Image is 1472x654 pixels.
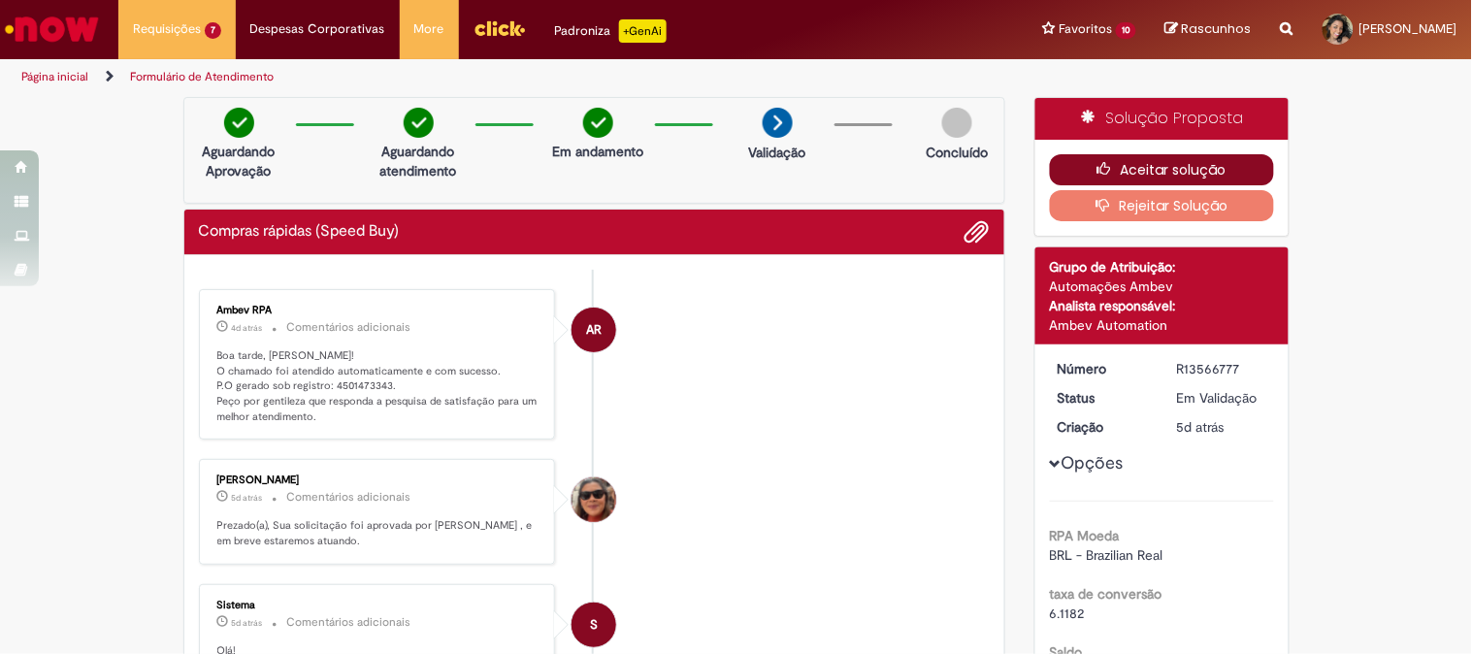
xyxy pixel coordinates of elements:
[965,219,990,245] button: Adicionar anexos
[217,474,540,486] div: [PERSON_NAME]
[21,69,88,84] a: Página inicial
[217,305,540,316] div: Ambev RPA
[1177,418,1225,436] span: 5d atrás
[1050,527,1120,544] b: RPA Moeda
[552,142,643,161] p: Em andamento
[586,307,602,353] span: AR
[287,319,411,336] small: Comentários adicionais
[1043,417,1162,437] dt: Criação
[130,69,274,84] a: Formulário de Atendimento
[1182,19,1252,38] span: Rascunhos
[572,477,616,522] div: Francisca Aline Furtado Matos
[590,602,598,648] span: S
[192,142,286,180] p: Aguardando Aprovação
[15,59,966,95] ul: Trilhas de página
[1043,388,1162,408] dt: Status
[572,308,616,352] div: Ambev RPA
[232,617,263,629] time: 25/09/2025 14:02:27
[1059,19,1112,39] span: Favoritos
[287,489,411,506] small: Comentários adicionais
[1177,417,1267,437] div: 25/09/2025 14:02:15
[1043,359,1162,378] dt: Número
[205,22,221,39] span: 7
[749,143,806,162] p: Validação
[1359,20,1457,37] span: [PERSON_NAME]
[372,142,466,180] p: Aguardando atendimento
[926,143,988,162] p: Concluído
[1050,277,1274,296] div: Automações Ambev
[1050,154,1274,185] button: Aceitar solução
[1050,546,1163,564] span: BRL - Brazilian Real
[232,322,263,334] time: 25/09/2025 17:06:10
[404,108,434,138] img: check-circle-green.png
[1116,22,1136,39] span: 10
[287,614,411,631] small: Comentários adicionais
[1050,315,1274,335] div: Ambev Automation
[224,108,254,138] img: check-circle-green.png
[1177,359,1267,378] div: R13566777
[555,19,667,43] div: Padroniza
[942,108,972,138] img: img-circle-grey.png
[474,14,526,43] img: click_logo_yellow_360x200.png
[1050,190,1274,221] button: Rejeitar Solução
[217,600,540,611] div: Sistema
[217,518,540,548] p: Prezado(a), Sua solicitação foi aprovada por [PERSON_NAME] , e em breve estaremos atuando.
[1177,418,1225,436] time: 25/09/2025 14:02:15
[619,19,667,43] p: +GenAi
[572,603,616,647] div: System
[250,19,385,39] span: Despesas Corporativas
[232,492,263,504] span: 5d atrás
[1165,20,1252,39] a: Rascunhos
[1050,585,1162,603] b: taxa de conversão
[232,492,263,504] time: 25/09/2025 14:05:24
[583,108,613,138] img: check-circle-green.png
[1177,388,1267,408] div: Em Validação
[232,617,263,629] span: 5d atrás
[1050,257,1274,277] div: Grupo de Atribuição:
[763,108,793,138] img: arrow-next.png
[1035,98,1289,140] div: Solução Proposta
[217,348,540,425] p: Boa tarde, [PERSON_NAME]! O chamado foi atendido automaticamente e com sucesso. P.O gerado sob re...
[1050,296,1274,315] div: Analista responsável:
[232,322,263,334] span: 4d atrás
[133,19,201,39] span: Requisições
[199,223,400,241] h2: Compras rápidas (Speed Buy) Histórico de tíquete
[1050,605,1085,622] span: 6.1182
[2,10,102,49] img: ServiceNow
[414,19,444,39] span: More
